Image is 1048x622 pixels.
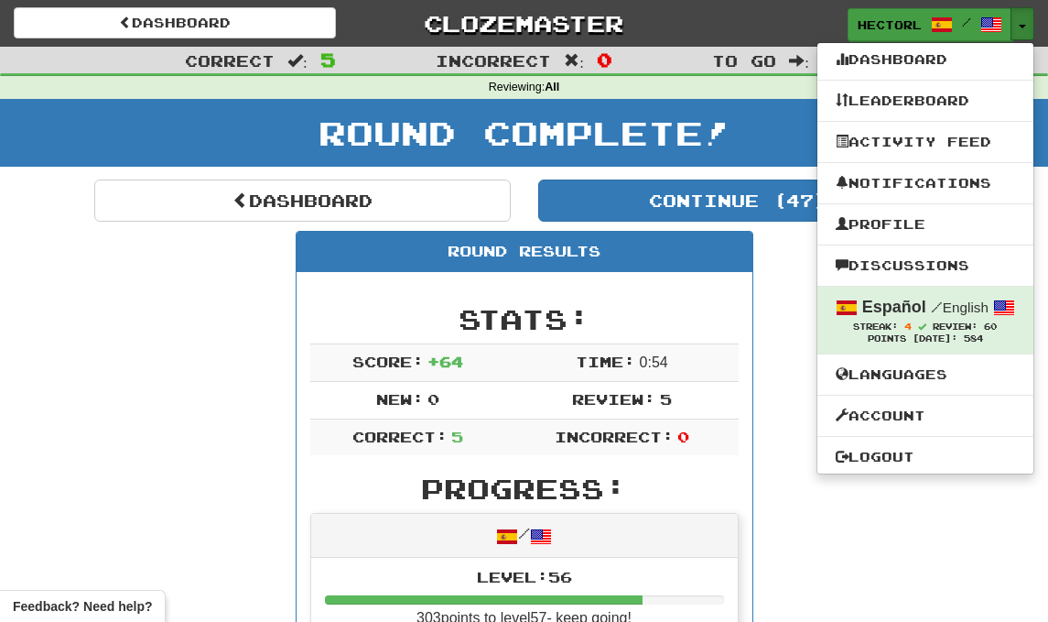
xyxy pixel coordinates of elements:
span: + 64 [427,353,463,370]
button: Continue (47) [538,180,955,222]
span: Incorrect [436,51,551,70]
a: hectorl / [848,8,1012,41]
a: Leaderboard [817,89,1033,113]
span: Correct [185,51,275,70]
span: Time: [576,353,635,370]
a: Activity Feed [817,130,1033,154]
span: : [287,53,308,69]
h1: Round Complete! [6,115,1042,151]
strong: Español [862,298,926,316]
h2: Stats: [310,304,739,334]
a: Discussions [817,254,1033,278]
a: Clozemaster [363,7,686,39]
span: 4 [904,321,912,332]
span: 0 [677,428,689,445]
span: hectorl [858,16,922,33]
a: Account [817,404,1033,428]
a: Logout [817,445,1033,469]
span: Level: 56 [477,568,572,585]
span: 5 [320,49,336,71]
span: To go [712,51,776,70]
span: 0 [597,49,612,71]
span: : [564,53,584,69]
a: Dashboard [14,7,336,38]
a: Dashboard [817,48,1033,71]
small: English [931,300,989,315]
span: 60 [984,322,997,332]
a: Profile [817,213,1033,236]
span: 5 [660,390,672,408]
a: Notifications [817,171,1033,195]
span: Streak includes today. [918,322,926,331]
span: / [962,16,971,28]
div: / [311,514,738,557]
span: Correct: [352,428,448,445]
strong: All [545,81,559,93]
a: Español /English Streak: 4 Review: 60 Points [DATE]: 584 [817,287,1033,354]
a: Languages [817,363,1033,387]
h2: Progress: [310,474,739,504]
span: 0 : 54 [640,355,668,370]
div: Points [DATE]: 584 [836,333,1015,345]
span: Incorrect: [555,428,674,445]
span: Open feedback widget [13,597,152,616]
span: 5 [451,428,463,445]
span: 0 [427,390,439,408]
span: Streak: [853,322,898,332]
span: New: [376,390,424,408]
span: Score: [352,353,424,370]
div: Round Results [297,232,752,272]
span: Review: [572,390,655,408]
a: Dashboard [94,180,511,222]
span: / [931,299,943,315]
span: Review: [933,322,978,332]
span: : [789,53,809,69]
